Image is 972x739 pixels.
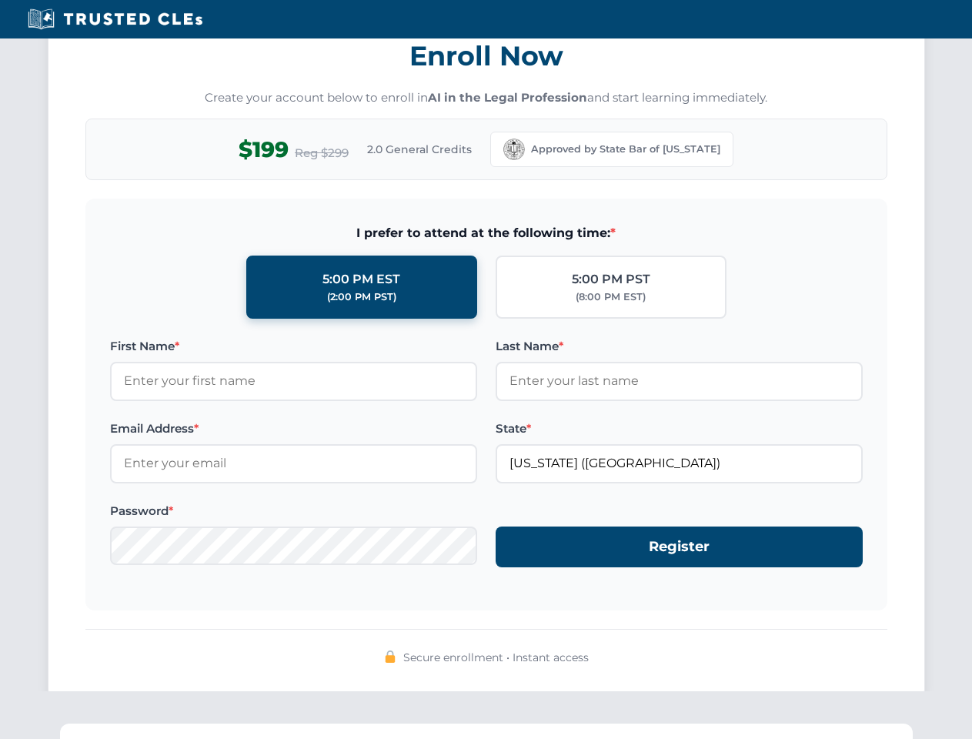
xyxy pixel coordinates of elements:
button: Register [496,527,863,567]
span: 2.0 General Credits [367,141,472,158]
h3: Enroll Now [85,32,887,80]
input: Enter your email [110,444,477,483]
img: 🔒 [384,650,396,663]
input: Enter your last name [496,362,863,400]
input: California (CA) [496,444,863,483]
span: $199 [239,132,289,167]
span: Approved by State Bar of [US_STATE] [531,142,720,157]
label: Last Name [496,337,863,356]
div: (2:00 PM PST) [327,289,396,305]
input: Enter your first name [110,362,477,400]
label: State [496,420,863,438]
div: (8:00 PM EST) [576,289,646,305]
label: Password [110,502,477,520]
img: Trusted CLEs [23,8,207,31]
strong: AI in the Legal Profession [428,90,587,105]
p: Create your account below to enroll in and start learning immediately. [85,89,887,107]
div: 5:00 PM PST [572,269,650,289]
label: First Name [110,337,477,356]
label: Email Address [110,420,477,438]
span: Reg $299 [295,144,349,162]
img: California Bar [503,139,525,160]
span: Secure enrollment • Instant access [403,649,589,666]
span: I prefer to attend at the following time: [110,223,863,243]
div: 5:00 PM EST [322,269,400,289]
